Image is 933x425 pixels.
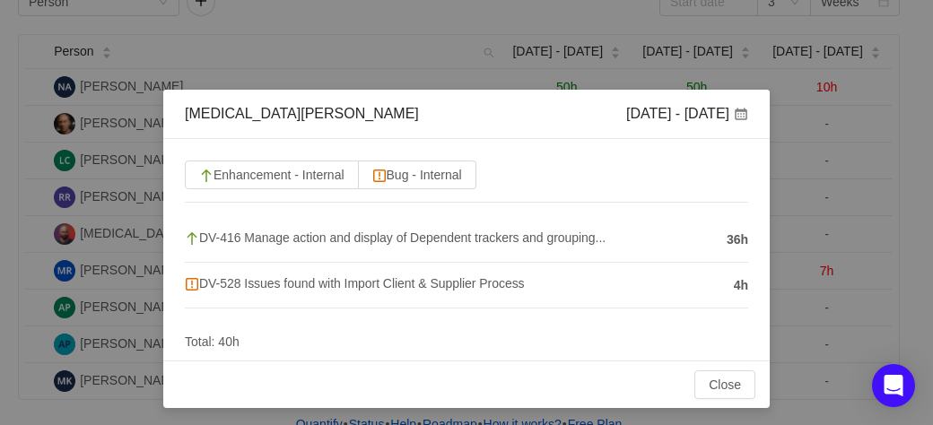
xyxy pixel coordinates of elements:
span: 4h [734,276,748,295]
div: [DATE] - [DATE] [626,104,748,124]
button: Close [694,370,755,399]
span: DV-416 Manage action and display of Dependent trackers and grouping... [185,230,606,245]
span: DV-528 Issues found with Import Client & Supplier Process [185,276,525,291]
img: 10308 [185,277,199,291]
img: 10308 [372,169,387,183]
div: [MEDICAL_DATA][PERSON_NAME] [185,104,419,124]
img: 10310 [185,231,199,246]
div: Open Intercom Messenger [872,364,915,407]
span: 36h [727,230,748,249]
span: Total: 40h [185,334,240,349]
span: Bug - Internal [372,168,462,182]
span: Enhancement - Internal [199,168,344,182]
img: 10310 [199,169,214,183]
